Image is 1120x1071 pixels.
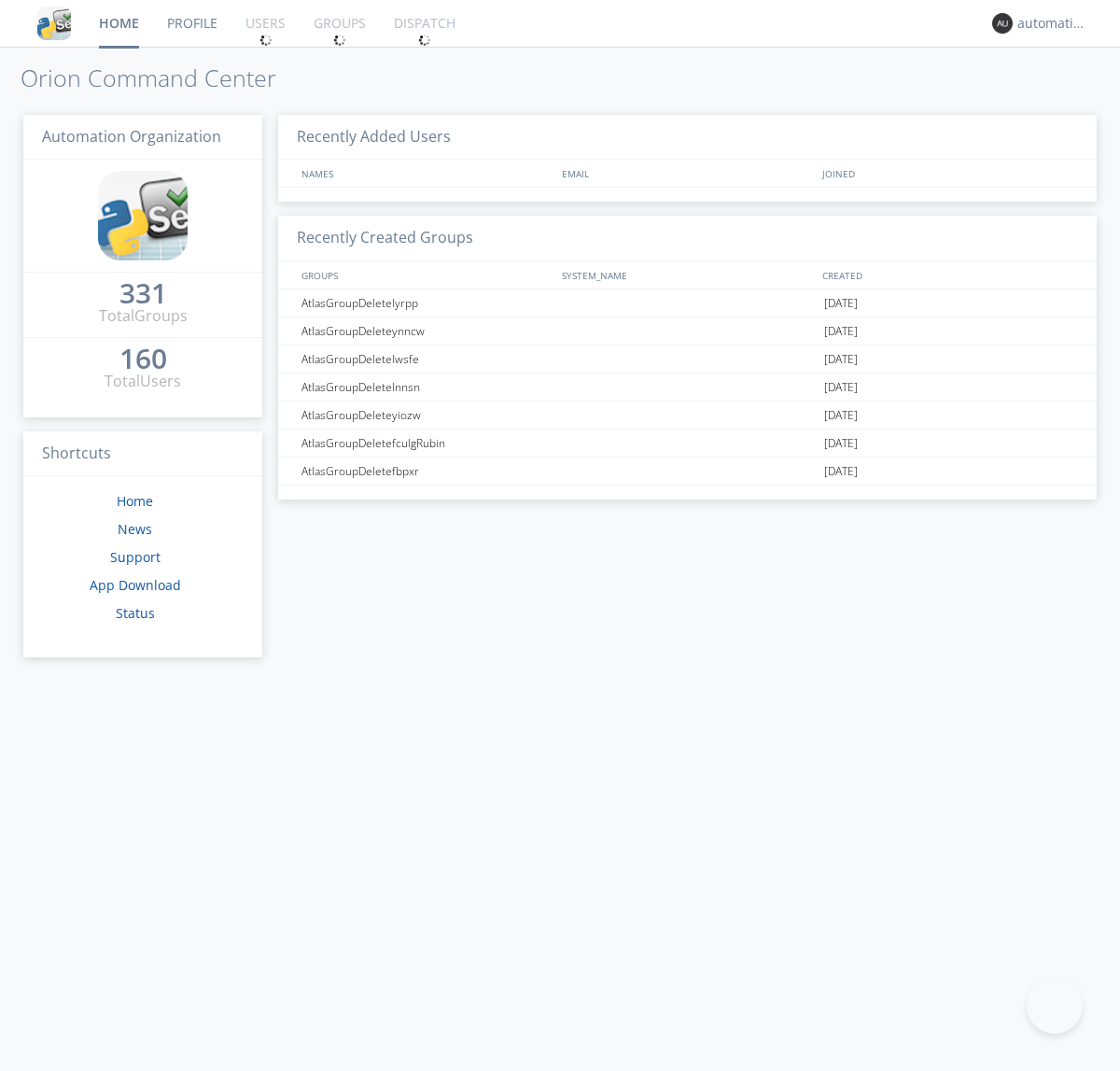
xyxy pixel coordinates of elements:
div: NAMES [297,160,553,187]
div: GROUPS [297,261,553,289]
div: CREATED [818,261,1079,289]
a: AtlasGroupDeletefculgRubin[DATE] [278,430,1097,458]
div: AtlasGroupDeletelnnsn [297,373,555,401]
img: 373638.png [992,13,1013,34]
a: AtlasGroupDeleteynncw[DATE] [278,317,1097,345]
div: Total Users [105,371,181,392]
img: spin.svg [418,34,431,47]
a: AtlasGroupDeletelwsfe[DATE] [278,345,1097,373]
div: SYSTEM_NAME [557,261,818,289]
a: AtlasGroupDeletelnnsn[DATE] [278,373,1097,402]
a: AtlasGroupDeletefbpxr[DATE] [278,458,1097,486]
a: 331 [119,284,167,305]
div: Total Groups [99,305,188,327]
div: JOINED [818,160,1079,187]
a: 160 [119,349,167,371]
span: [DATE] [824,289,858,317]
h3: Shortcuts [23,431,262,477]
div: 331 [119,284,167,303]
div: EMAIL [557,160,818,187]
div: AtlasGroupDeletefculgRubin [297,430,555,457]
img: spin.svg [259,34,273,47]
div: AtlasGroupDeleteyiozw [297,402,555,429]
span: Automation Organization [42,126,221,147]
a: App Download [90,576,181,594]
span: [DATE] [824,373,858,402]
div: AtlasGroupDeleteynncw [297,317,555,345]
div: automation+atlas0020 [1017,14,1087,33]
div: AtlasGroupDeletelyrpp [297,289,555,317]
a: AtlasGroupDeleteyiozw[DATE] [278,402,1097,430]
img: spin.svg [333,34,346,47]
div: AtlasGroupDeletelwsfe [297,345,555,373]
span: [DATE] [824,345,858,373]
a: Support [110,548,161,566]
h3: Recently Created Groups [278,216,1097,261]
span: [DATE] [824,430,858,458]
span: [DATE] [824,317,858,345]
img: cddb5a64eb264b2086981ab96f4c1ba7 [37,7,71,40]
div: 160 [119,349,167,368]
span: [DATE] [824,402,858,430]
div: AtlasGroupDeletefbpxr [297,458,555,485]
h3: Recently Added Users [278,115,1097,161]
span: [DATE] [824,458,858,486]
img: cddb5a64eb264b2086981ab96f4c1ba7 [98,171,188,261]
a: AtlasGroupDeletelyrpp[DATE] [278,289,1097,317]
iframe: Toggle Customer Support [1027,978,1083,1034]
a: Status [116,604,155,622]
a: Home [117,492,153,510]
a: News [118,520,152,538]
